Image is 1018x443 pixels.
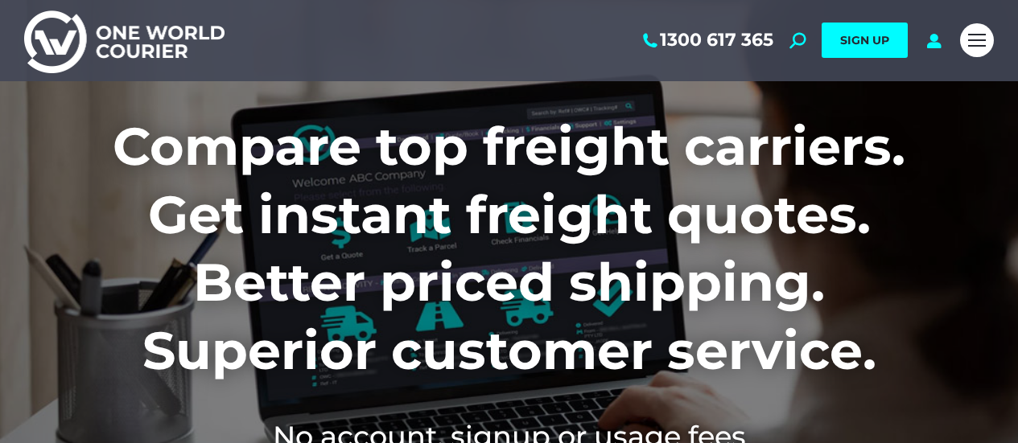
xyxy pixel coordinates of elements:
span: SIGN UP [840,33,889,47]
a: SIGN UP [822,23,908,58]
a: Mobile menu icon [960,23,994,57]
img: One World Courier [24,8,225,73]
a: 1300 617 365 [640,30,773,51]
h1: Compare top freight carriers. Get instant freight quotes. Better priced shipping. Superior custom... [24,113,994,384]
